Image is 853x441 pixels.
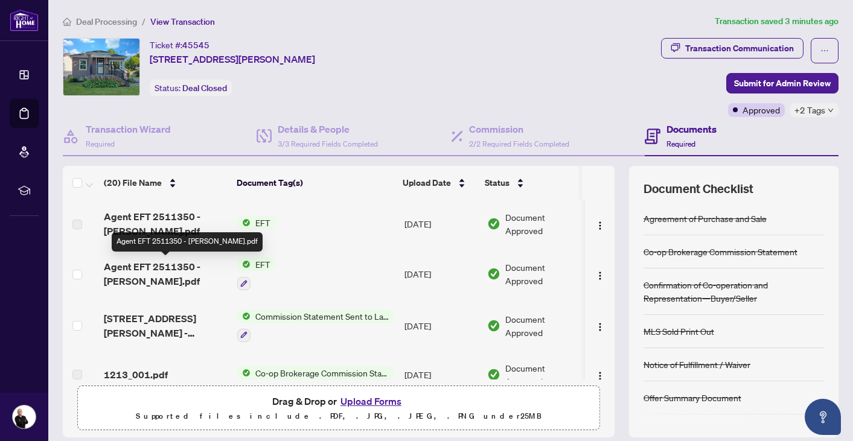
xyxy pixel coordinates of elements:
span: Required [666,139,695,148]
img: Profile Icon [13,405,36,428]
span: Drag & Drop orUpload FormsSupported files include .PDF, .JPG, .JPEG, .PNG under25MB [78,386,599,431]
img: Logo [595,371,605,381]
span: 2/2 Required Fields Completed [469,139,569,148]
button: Open asap [805,399,841,435]
li: / [142,14,145,28]
span: ellipsis [820,46,829,55]
img: Status Icon [237,366,251,379]
span: Agent EFT 2511350 - [PERSON_NAME].pdf [104,259,228,288]
button: Upload Forms [337,393,405,409]
span: 3/3 Required Fields Completed [278,139,378,148]
span: down [828,107,834,113]
h4: Commission [469,122,569,136]
span: Agent EFT 2511350 - [PERSON_NAME].pdf [104,209,228,238]
span: Co-op Brokerage Commission Statement [251,366,394,379]
span: [STREET_ADDRESS][PERSON_NAME] - INVOICE.pdf [104,311,228,340]
span: Deal Closed [182,83,227,94]
span: Status [485,176,510,189]
th: Document Tag(s) [232,166,398,200]
td: [DATE] [400,200,482,248]
span: home [63,17,71,26]
button: Status IconCo-op Brokerage Commission Statement [237,366,394,379]
img: Document Status [487,267,500,281]
h4: Documents [666,122,717,136]
span: +2 Tags [794,103,825,117]
div: MLS Sold Print Out [644,325,714,338]
span: Upload Date [403,176,451,189]
div: Ticket #: [150,38,209,52]
td: [DATE] [400,248,482,300]
button: Logo [590,316,610,335]
div: Agreement of Purchase and Sale [644,212,767,225]
span: Deal Processing [76,16,137,27]
span: Document Approved [505,313,581,339]
td: [DATE] [400,352,482,398]
img: Logo [595,221,605,230]
button: Status IconEFT [237,216,275,229]
div: Offer Summary Document [644,391,741,404]
div: Transaction Communication [685,39,794,58]
span: Document Approved [505,211,581,237]
button: Status IconCommission Statement Sent to Lawyer [237,309,394,342]
p: Supported files include .PDF, .JPG, .JPEG, .PNG under 25 MB [85,409,592,424]
img: Status Icon [237,216,251,229]
img: logo [10,9,39,31]
button: Submit for Admin Review [726,73,839,94]
span: View Transaction [150,16,215,27]
img: IMG-X12296867_1.jpg [63,39,139,95]
span: Required [86,139,115,148]
img: Logo [595,322,605,332]
span: [STREET_ADDRESS][PERSON_NAME] [150,52,315,66]
span: Approved [743,103,780,116]
h4: Details & People [278,122,378,136]
div: Notice of Fulfillment / Waiver [644,358,750,371]
div: Status: [150,80,232,96]
td: [DATE] [400,300,482,352]
span: Document Checklist [644,180,753,197]
div: Confirmation of Co-operation and Representation—Buyer/Seller [644,278,824,305]
th: Upload Date [398,166,480,200]
span: (20) File Name [104,176,162,189]
button: Status IconEFT [237,258,275,290]
span: EFT [251,258,275,271]
th: Status [480,166,583,200]
span: Commission Statement Sent to Lawyer [251,309,394,323]
img: Document Status [487,368,500,381]
img: Logo [595,271,605,281]
span: 45545 [182,40,209,51]
img: Document Status [487,217,500,230]
h4: Transaction Wizard [86,122,171,136]
button: Transaction Communication [661,38,803,59]
img: Status Icon [237,258,251,271]
img: Document Status [487,319,500,332]
th: (20) File Name [99,166,232,200]
div: Co-op Brokerage Commission Statement [644,245,797,258]
button: Logo [590,214,610,233]
button: Logo [590,365,610,384]
article: Transaction saved 3 minutes ago [715,14,839,28]
img: Status Icon [237,309,251,323]
span: Submit for Admin Review [734,74,831,93]
div: Agent EFT 2511350 - [PERSON_NAME].pdf [112,232,263,252]
span: Document Approved [505,261,581,287]
span: EFT [251,216,275,229]
span: Drag & Drop or [272,393,405,409]
span: Document Approved [505,361,581,388]
button: Logo [590,264,610,284]
span: 1213_001.pdf [104,367,168,382]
